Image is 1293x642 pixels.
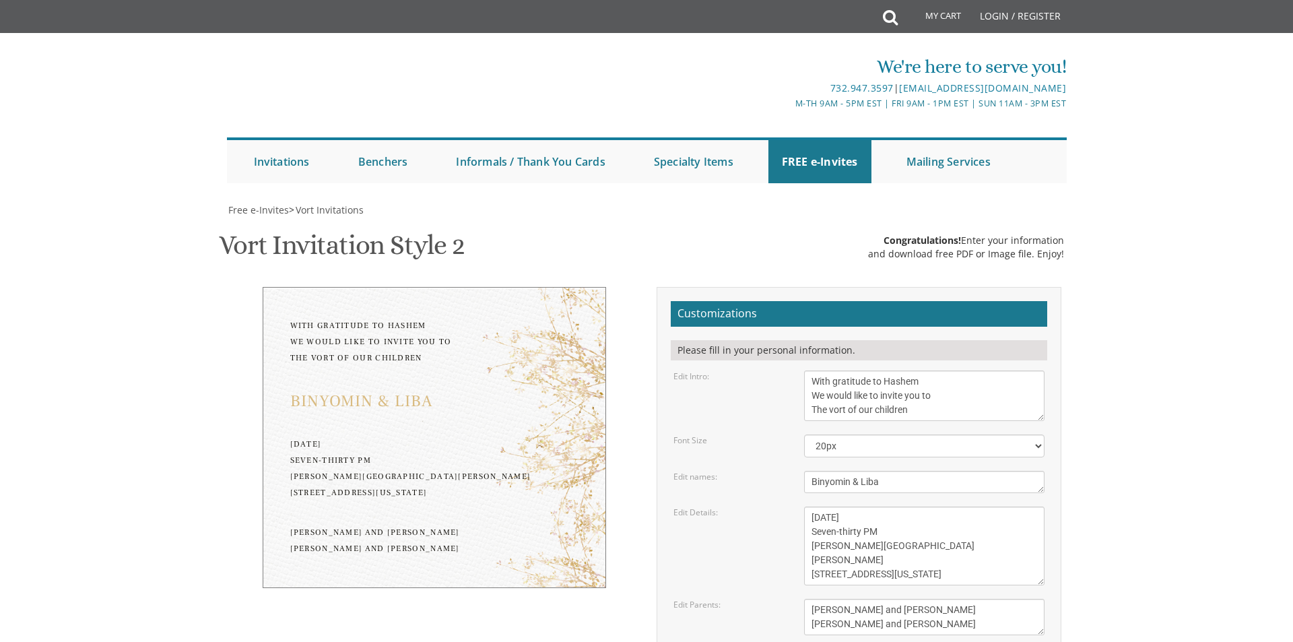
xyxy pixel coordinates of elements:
textarea: [PERSON_NAME] and [PERSON_NAME] [PERSON_NAME] and [PERSON_NAME] [804,599,1045,635]
a: Benchers [345,140,422,183]
div: Enter your information [868,234,1064,247]
textarea: With gratitude to Hashem We would like to invite you to The vort of our children [804,371,1045,421]
a: Mailing Services [893,140,1004,183]
span: Vort Invitations [296,203,364,216]
a: Specialty Items [640,140,747,183]
span: Congratulations! [884,234,961,247]
textarea: [DATE] Seven-thirty PM [PERSON_NAME][GEOGRAPHIC_DATA][PERSON_NAME] [STREET_ADDRESS][US_STATE] [804,507,1045,585]
div: With gratitude to Hashem We would like to invite you to The vort of our children [290,318,578,366]
label: Edit Intro: [673,371,709,382]
a: Free e-Invites [227,203,289,216]
a: [EMAIL_ADDRESS][DOMAIN_NAME] [899,82,1066,94]
label: Edit names: [673,471,717,482]
div: Please fill in your personal information. [671,340,1047,360]
h1: Vort Invitation Style 2 [219,230,464,270]
label: Font Size [673,435,707,446]
label: Edit Parents: [673,599,721,610]
div: and download free PDF or Image file. Enjoy! [868,247,1064,261]
a: Informals / Thank You Cards [442,140,618,183]
div: [DATE] Seven-thirty PM [PERSON_NAME][GEOGRAPHIC_DATA][PERSON_NAME] [STREET_ADDRESS][US_STATE] [290,437,578,501]
div: | [507,80,1066,96]
a: 732.947.3597 [830,82,894,94]
a: My Cart [896,1,970,35]
div: M-Th 9am - 5pm EST | Fri 9am - 1pm EST | Sun 11am - 3pm EST [507,96,1066,110]
div: We're here to serve you! [507,53,1066,80]
a: FREE e-Invites [768,140,871,183]
span: > [289,203,364,216]
label: Edit Details: [673,507,718,518]
div: [PERSON_NAME] and [PERSON_NAME] [PERSON_NAME] and [PERSON_NAME] [290,525,578,557]
span: Free e-Invites [228,203,289,216]
a: Vort Invitations [294,203,364,216]
textarea: Binyomin & Liba [804,471,1045,493]
div: Binyomin & Liba [290,393,578,410]
h2: Customizations [671,301,1047,327]
a: Invitations [240,140,323,183]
